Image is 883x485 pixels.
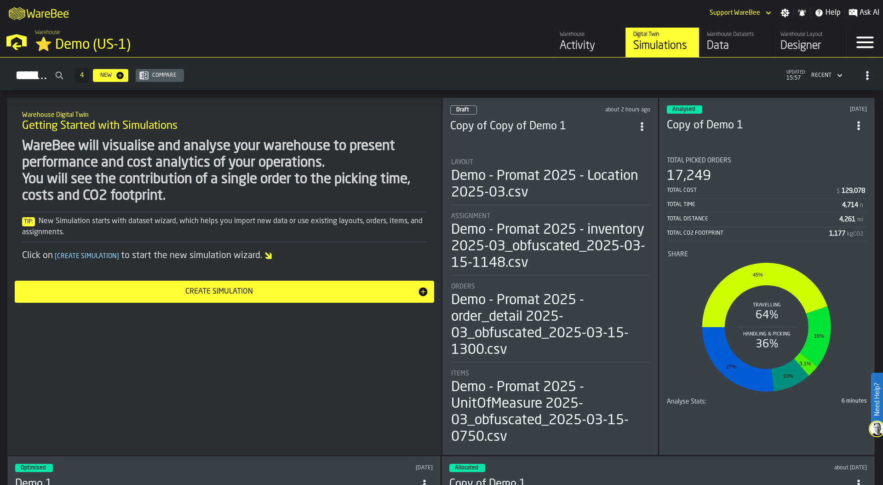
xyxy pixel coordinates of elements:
span: Total Picked Orders [667,157,731,164]
div: Title [451,213,649,220]
button: button-Compare [136,69,184,82]
span: Analyse Stats: [667,398,706,405]
label: button-toggle-Notifications [794,8,810,17]
span: updated: [786,70,806,75]
div: Designer [780,39,839,53]
div: Create Simulation [20,286,418,297]
div: Updated: 19/08/2025, 14:00:01 Created: 19/08/2025, 13:58:56 [565,107,651,113]
div: DropdownMenuValue-Support WareBee [710,9,760,17]
span: Draft [456,107,469,113]
label: button-toggle-Menu [847,28,883,57]
span: Orders [451,283,475,290]
div: stat-Items [451,370,649,445]
span: mi [857,217,863,223]
div: Total CO2 Footprint [667,230,829,237]
label: button-toggle-Ask AI [845,7,883,18]
section: card-SimulationDashboardCard-draft [450,150,650,447]
div: status-0 2 [450,105,477,115]
section: card-SimulationDashboardCard-analyzed [667,150,867,405]
div: Title [668,251,866,258]
div: Title [451,370,649,377]
div: Total Cost [667,187,835,194]
div: ItemListCard-DashboardItemContainer [442,98,658,455]
div: Click on to start the new simulation wizard. [22,249,427,262]
span: Analysed [672,107,695,112]
span: $ [837,188,840,195]
div: WareBee will visualise and analyse your warehouse to present performance and cost analytics of yo... [22,138,427,204]
span: Allocated [455,465,478,471]
div: Updated: 15/07/2025, 17:09:03 Created: 15/07/2025, 12:52:40 [677,465,867,471]
span: [ [55,253,57,260]
div: Title [451,283,649,290]
div: status-3 2 [449,464,485,472]
div: Updated: 08/08/2025, 11:39:53 Created: 17/03/2025, 23:24:57 [786,106,867,113]
span: Getting Started with Simulations [22,119,178,133]
span: Create Simulation [53,253,121,260]
span: 4 [80,72,84,79]
span: Tip: [22,217,35,226]
div: Total Time [667,202,842,208]
div: Warehouse Layout [780,31,839,38]
div: stat-Total Picked Orders [667,157,867,242]
div: Data [707,39,765,53]
div: Simulations [633,39,692,53]
div: Stat Value [842,187,865,195]
label: Need Help? [872,374,882,425]
div: Stat Value [842,202,858,209]
a: link-to-/wh/i/103622fe-4b04-4da1-b95f-2619b9c959cc/data [699,28,773,57]
span: kgCO2 [847,231,863,237]
label: button-toggle-Help [811,7,844,18]
span: 15:57 [786,75,806,81]
div: status-3 2 [15,464,53,472]
div: Title [667,398,706,405]
div: 6 minutes [710,398,867,404]
label: button-toggle-Settings [777,8,793,17]
h2: Sub Title [22,110,427,119]
div: stat-Share [668,251,866,396]
span: Layout [451,159,473,166]
button: button-Create Simulation [15,281,434,303]
div: Stat Value [829,230,845,237]
div: Title [667,157,867,164]
a: link-to-/wh/i/103622fe-4b04-4da1-b95f-2619b9c959cc/designer [773,28,846,57]
div: DropdownMenuValue-4 [808,70,844,81]
span: Help [826,7,841,18]
div: ⭐ Demo (US-1) [35,37,283,53]
div: Demo - Promat 2025 - UnitOfMeasure 2025-03_obfuscated_2025-03-15-0750.csv [451,379,649,445]
div: stat-Layout [451,159,649,205]
div: Demo - Promat 2025 - order_detail 2025-03_obfuscated_2025-03-15-1300.csv [451,292,649,358]
div: stat-Assignment [451,213,649,276]
div: 17,249 [667,168,711,185]
div: title-Getting Started with Simulations [15,105,434,138]
div: ItemListCard- [7,98,441,455]
div: Warehouse [560,31,618,38]
div: Demo - Promat 2025 - inventory 2025-03_obfuscated_2025-03-15-1148.csv [451,222,649,271]
div: Compare [149,72,180,79]
div: Updated: 06/08/2025, 22:28:10 Created: 15/03/2025, 14:46:27 [244,465,433,471]
div: Warehouse Datasets [707,31,765,38]
a: link-to-/wh/i/103622fe-4b04-4da1-b95f-2619b9c959cc/feed/ [552,28,625,57]
div: ButtonLoadMore-Load More-Prev-First-Last [71,68,93,83]
div: stat-Analyse Stats: [667,398,867,405]
div: Total Distance [667,216,839,222]
div: stat-Orders [451,283,649,363]
div: Copy of Copy of Demo 1 [450,119,634,134]
div: Digital Twin [633,31,692,38]
span: ] [117,253,119,260]
span: h [860,202,863,209]
span: Ask AI [860,7,879,18]
a: link-to-/wh/i/103622fe-4b04-4da1-b95f-2619b9c959cc/simulations [625,28,699,57]
h3: Copy of Demo 1 [667,118,850,133]
span: Share [668,251,688,258]
span: Optimised [21,465,46,471]
span: Warehouse [35,29,60,36]
div: New [97,72,115,79]
div: Title [451,159,649,166]
button: button-New [93,69,128,82]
